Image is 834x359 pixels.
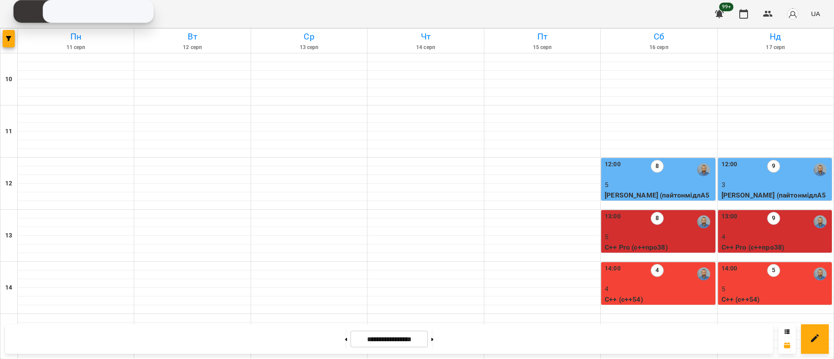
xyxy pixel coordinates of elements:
img: Антон Костюк [814,267,827,280]
h6: 16 серп [602,43,715,52]
p: [PERSON_NAME] (пайтонмідлА55) [721,190,830,211]
button: Menu [10,3,31,24]
h6: 13 [5,231,12,240]
p: 4 [721,232,830,242]
p: C++ (с++54) [605,294,713,305]
img: Антон Костюк [814,163,827,176]
h6: 11 [5,127,12,136]
label: 14:00 [721,264,738,273]
label: 9 [767,212,780,225]
h6: 11 серп [19,43,132,52]
h6: 12 [5,179,12,188]
img: Антон Костюк [697,267,710,280]
img: Антон Костюк [697,215,710,228]
label: 14:00 [605,264,621,273]
h6: Нд [719,30,832,43]
h6: Чт [369,30,482,43]
h6: Сб [602,30,715,43]
img: avatar_s.png [787,8,799,20]
label: 12:00 [605,160,621,169]
span: 99+ [719,3,734,11]
h6: 14 [5,283,12,293]
p: [PERSON_NAME] (пайтонмідлА55) [605,190,713,211]
p: 5 [721,284,830,294]
label: 5 [767,264,780,277]
h6: Пн [19,30,132,43]
h6: 15 серп [486,43,599,52]
button: UA [808,6,824,22]
img: Антон Костюк [697,163,710,176]
label: 13:00 [721,212,738,221]
p: 4 [605,284,713,294]
h6: 13 серп [252,43,366,52]
label: 9 [767,160,780,173]
h6: 10 [5,75,12,84]
h6: Ср [252,30,366,43]
p: C++ Pro (с++про38) [605,242,713,253]
label: 4 [651,264,664,277]
p: C++ (с++54) [721,294,830,305]
p: 5 [605,232,713,242]
label: 12:00 [721,160,738,169]
h6: Пт [486,30,599,43]
h6: 17 серп [719,43,832,52]
h6: Вт [136,30,249,43]
p: 3 [721,180,830,190]
h6: 12 серп [136,43,249,52]
label: 8 [651,160,664,173]
label: 8 [651,212,664,225]
p: C++ Pro (с++про38) [721,242,830,253]
label: 13:00 [605,212,621,221]
img: Антон Костюк [814,215,827,228]
span: UA [811,9,820,18]
h6: 14 серп [369,43,482,52]
p: 5 [605,180,713,190]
